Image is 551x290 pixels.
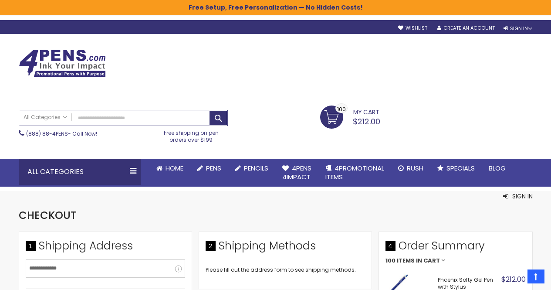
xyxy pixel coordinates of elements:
a: 4PROMOTIONALITEMS [318,159,391,187]
a: Specials [430,159,482,178]
a: Create an Account [437,25,495,31]
span: $212.00 [353,116,380,127]
span: Order Summary [385,239,526,258]
a: Rush [391,159,430,178]
a: Home [149,159,190,178]
span: 100 [385,258,396,264]
button: Sign In [503,192,533,201]
span: Checkout [19,208,77,222]
span: Rush [407,164,423,173]
div: All Categories [19,159,141,185]
span: Pencils [244,164,268,173]
span: All Categories [24,114,67,121]
div: Please fill out the address form to see shipping methods. [206,266,365,273]
span: Sign In [512,192,533,201]
a: (888) 88-4PENS [26,130,68,137]
a: Wishlist [398,25,427,31]
span: 4PROMOTIONAL ITEMS [325,164,384,181]
span: - Call Now! [26,130,97,137]
span: $212.00 [501,274,526,284]
a: Top [527,270,544,283]
div: Shipping Address [26,239,185,258]
div: Sign In [504,25,532,32]
span: 100 [337,105,346,113]
a: All Categories [19,110,71,125]
span: 4Pens 4impact [282,164,311,181]
span: Items in Cart [397,258,440,264]
span: Pens [206,164,221,173]
a: 4Pens4impact [275,159,318,187]
a: Pens [190,159,228,178]
div: Shipping Methods [206,239,365,258]
span: Home [166,164,183,173]
span: Blog [489,164,506,173]
span: Specials [446,164,475,173]
div: Free shipping on pen orders over $199 [155,126,228,143]
a: Blog [482,159,513,178]
a: Pencils [228,159,275,178]
a: $212.00 100 [320,106,380,127]
img: 4Pens Custom Pens and Promotional Products [19,49,106,77]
